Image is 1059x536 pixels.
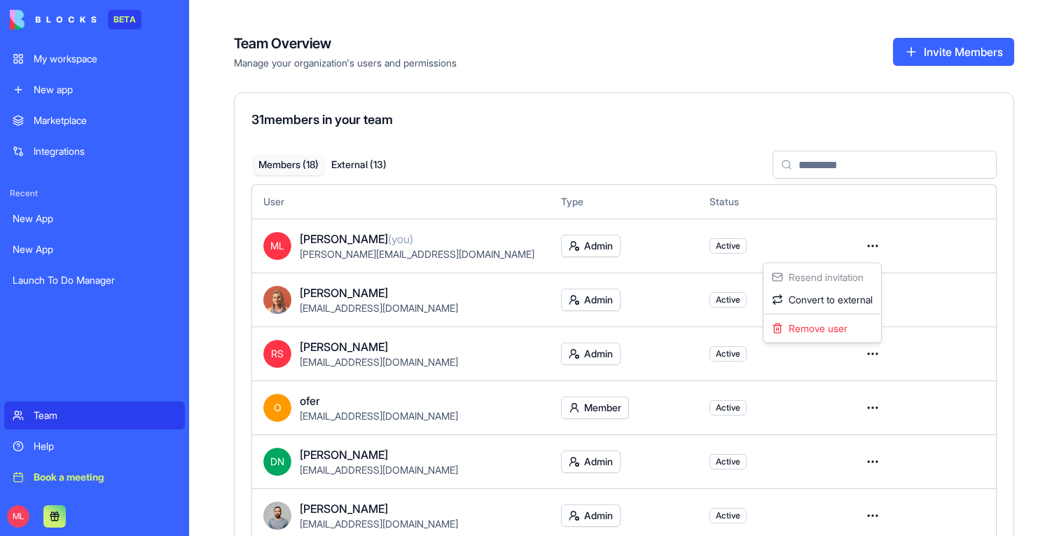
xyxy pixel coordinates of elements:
[4,188,185,199] span: Recent
[766,317,878,340] div: Remove user
[766,289,878,311] div: Convert to external
[13,242,176,256] div: New App
[13,273,176,287] div: Launch To Do Manager
[13,212,176,226] div: New App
